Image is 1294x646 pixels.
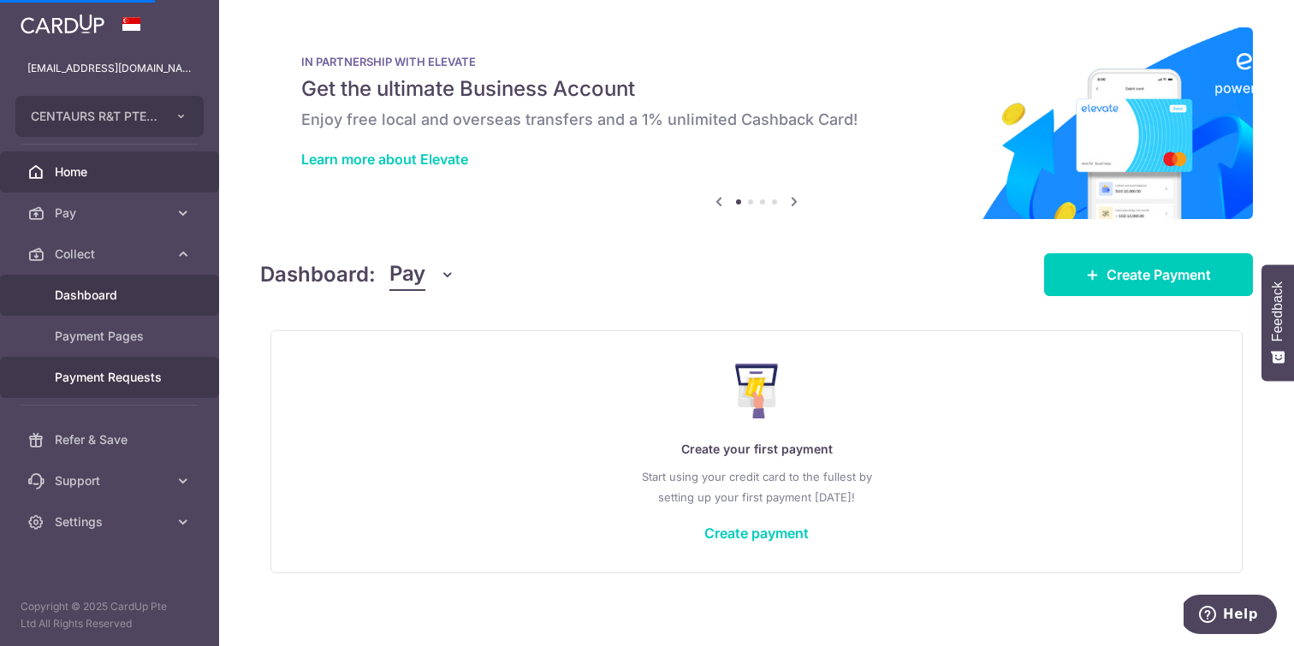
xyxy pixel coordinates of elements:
img: Renovation banner [260,27,1253,219]
img: Make Payment [735,364,779,418]
span: Dashboard [55,287,168,304]
span: Collect [55,246,168,263]
iframe: Opens a widget where you can find more information [1184,595,1277,637]
button: CENTAURS R&T PTE. LTD. [15,96,204,137]
span: Pay [389,258,425,291]
p: [EMAIL_ADDRESS][DOMAIN_NAME] [27,60,192,77]
a: Create Payment [1044,253,1253,296]
span: Create Payment [1107,264,1211,285]
h5: Get the ultimate Business Account [301,75,1212,103]
span: Home [55,163,168,181]
span: CENTAURS R&T PTE. LTD. [31,108,157,125]
a: Learn more about Elevate [301,151,468,168]
span: Payment Requests [55,369,168,386]
span: Pay [55,204,168,222]
button: Feedback - Show survey [1261,264,1294,381]
p: Create your first payment [306,439,1208,459]
a: Create payment [704,525,809,542]
span: Payment Pages [55,328,168,345]
span: Support [55,472,168,489]
span: Settings [55,513,168,530]
h6: Enjoy free local and overseas transfers and a 1% unlimited Cashback Card! [301,110,1212,130]
p: IN PARTNERSHIP WITH ELEVATE [301,55,1212,68]
img: CardUp [21,14,104,34]
span: Feedback [1270,282,1285,341]
p: Start using your credit card to the fullest by setting up your first payment [DATE]! [306,466,1208,507]
button: Pay [389,258,455,291]
h4: Dashboard: [260,259,376,290]
span: Refer & Save [55,431,168,448]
